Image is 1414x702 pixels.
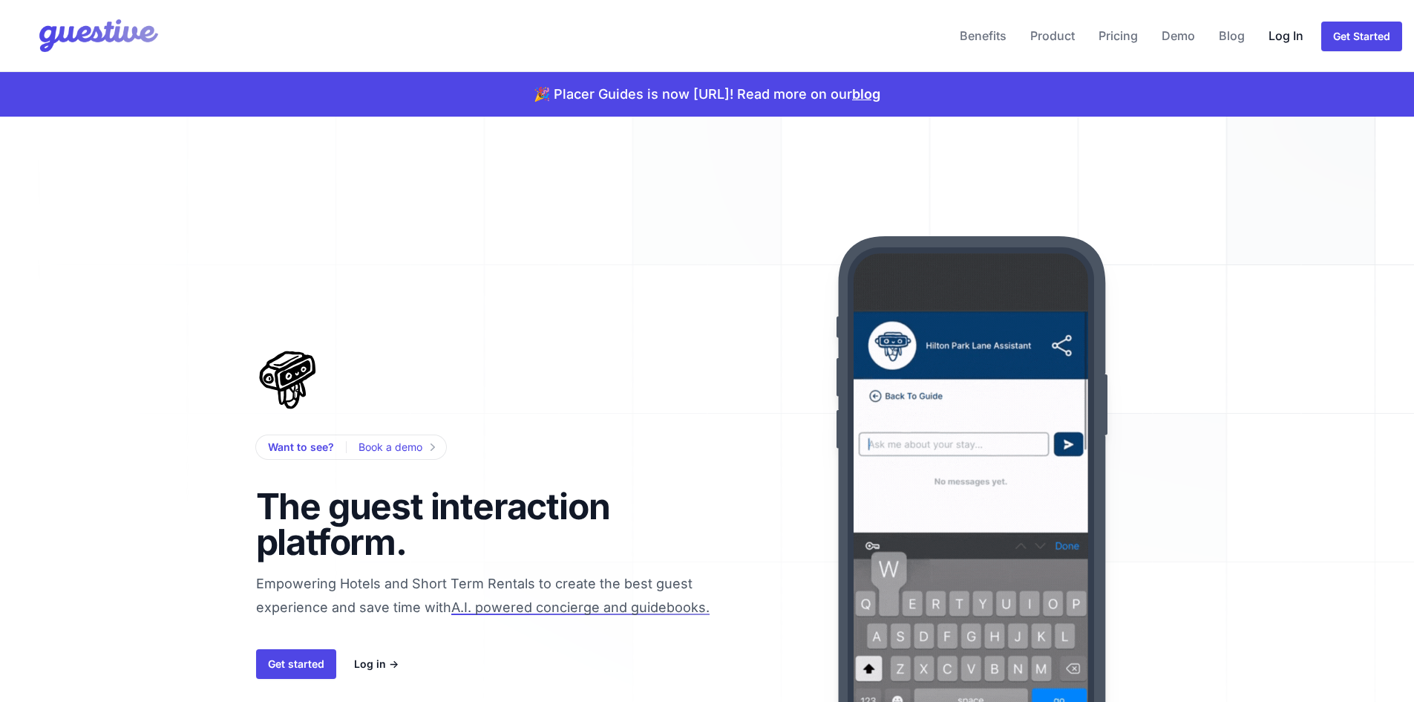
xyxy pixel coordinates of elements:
span: Empowering Hotels and Short Term Rentals to create the best guest experience and save time with [256,576,755,679]
a: blog [852,86,880,102]
a: Log In [1263,18,1309,53]
a: Blog [1213,18,1251,53]
p: 🎉 Placer Guides is now [URL]! Read more on our [534,84,880,105]
a: Log in → [354,655,399,673]
a: Benefits [954,18,1012,53]
img: Your Company [12,6,162,65]
a: Book a demo [359,438,434,456]
span: A.I. powered concierge and guidebooks. [451,599,710,615]
a: Get started [256,649,336,679]
a: Demo [1156,18,1201,53]
a: Pricing [1093,18,1144,53]
h1: The guest interaction platform. [256,489,636,560]
a: Product [1024,18,1081,53]
a: Get Started [1321,22,1402,51]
